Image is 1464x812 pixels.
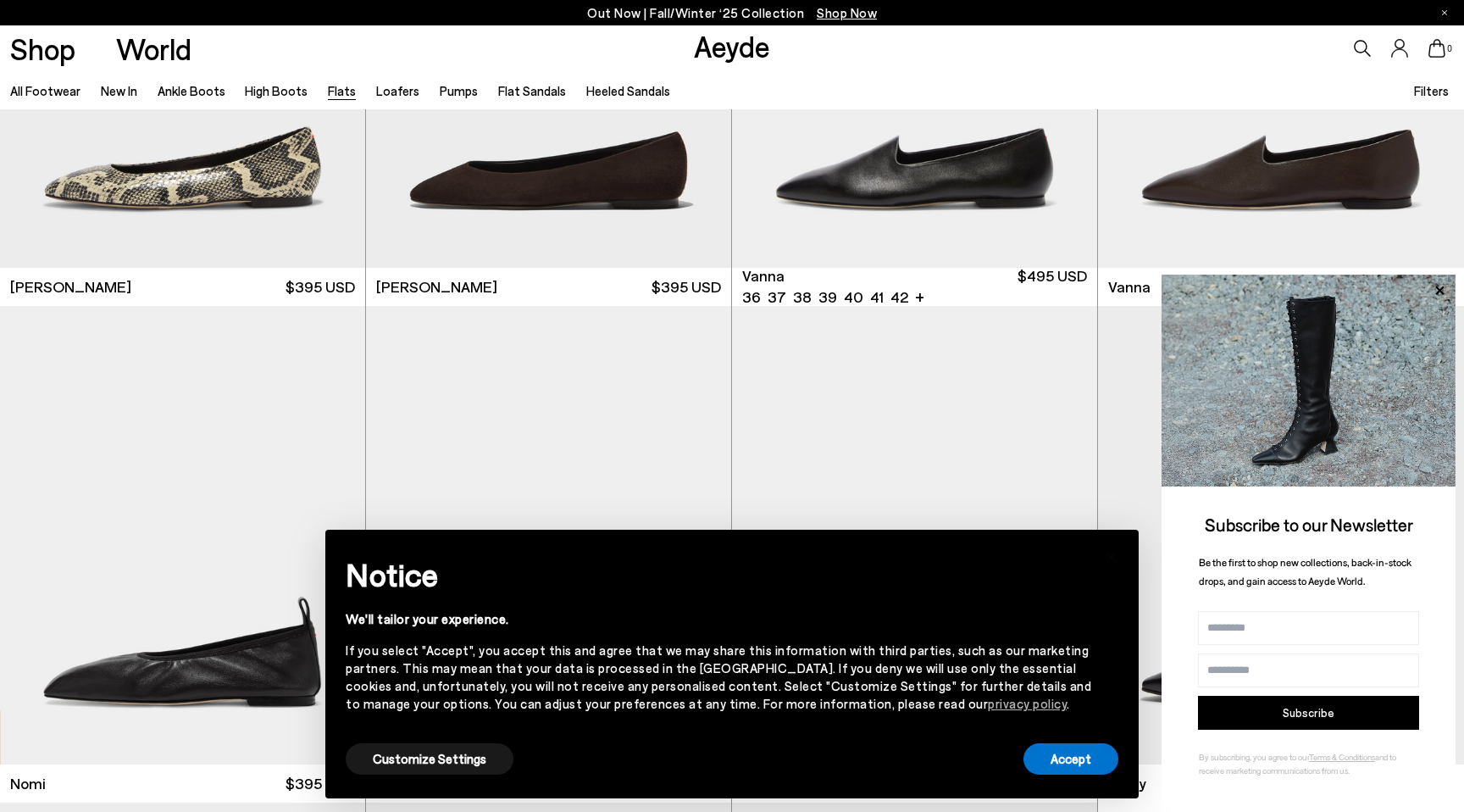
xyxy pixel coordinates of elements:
a: High Boots [245,83,308,98]
a: Terms & Conditions [1309,752,1375,762]
span: Filters [1414,83,1449,98]
ul: variant [742,286,903,308]
span: 0 [1445,44,1454,53]
div: We'll tailor your experience. [346,610,1091,628]
a: World [116,34,191,64]
a: privacy policy [988,696,1067,711]
li: 42 [890,286,908,308]
span: $395 USD [286,773,355,794]
img: Betty Square-Toe Ballet Flats [1098,306,1464,765]
button: Subscribe [1198,696,1419,730]
h2: Notice [346,553,1091,597]
a: All Footwear [10,83,80,98]
a: Pumps [440,83,478,98]
button: Accept [1023,743,1118,775]
a: Vanna $495 USD [1098,268,1464,306]
a: Shop [10,34,75,64]
li: 41 [870,286,884,308]
div: If you select "Accept", you accept this and agree that we may share this information with third p... [346,642,1091,713]
button: Close this notice [1091,535,1132,576]
a: Loafers [376,83,419,98]
span: $495 USD [1018,265,1087,308]
span: [PERSON_NAME] [10,276,131,298]
a: Vanna 36 37 38 39 40 41 42 + $495 USD [732,268,1097,306]
span: Navigate to /collections/new-in [817,5,877,20]
li: 38 [793,286,812,308]
span: $395 USD [286,276,355,298]
a: [PERSON_NAME] $395 USD [366,268,731,306]
span: Subscribe to our Newsletter [1205,514,1413,535]
img: Nomi Ruched Flats [732,306,1097,765]
img: 2a6287a1333c9a56320fd6e7b3c4a9a9.jpg [1162,275,1456,487]
li: 40 [844,286,863,308]
a: Ankle Boots [158,83,225,98]
a: Aeyde [694,28,770,64]
img: Nomi Ruched Flats [366,306,731,765]
span: Vanna [742,265,785,286]
a: Heeled Sandals [586,83,670,98]
a: 0 [1428,39,1445,58]
button: Customize Settings [346,743,513,775]
a: New In [101,83,137,98]
span: $395 USD [652,276,721,298]
span: [PERSON_NAME] [376,276,497,298]
span: Nomi [10,773,46,794]
span: Be the first to shop new collections, back-in-stock drops, and gain access to Aeyde World. [1199,556,1411,587]
li: 39 [818,286,837,308]
span: By subscribing, you agree to our [1199,752,1309,762]
li: 36 [742,286,761,308]
a: Flat Sandals [498,83,566,98]
li: 37 [768,286,786,308]
span: Vanna [1108,276,1151,298]
span: × [1106,542,1117,567]
p: Out Now | Fall/Winter ‘25 Collection [587,3,877,24]
a: Flats [328,83,356,98]
li: + [915,285,924,308]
